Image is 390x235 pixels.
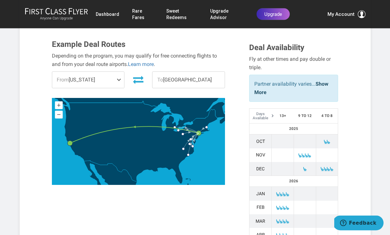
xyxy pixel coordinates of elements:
g: Greensboro [182,148,188,150]
span: [GEOGRAPHIC_DATA] [152,72,225,88]
button: My Account [327,10,366,18]
td: Feb [249,201,272,215]
th: 4 to 8 [316,109,338,124]
a: Sweet Redeems [166,5,198,23]
td: Jan [249,187,272,201]
td: Nov [249,149,272,162]
div: Fly at other times and pay double or triple. [249,55,338,72]
p: Partner availability varies... [254,80,333,97]
th: Days Available [249,109,272,124]
td: Oct [249,135,272,149]
g: New York [196,131,206,136]
g: Norfolk [191,145,197,148]
img: First Class Flyer [25,8,88,15]
span: To [157,77,163,83]
th: 2026 [249,176,338,187]
td: Mar [249,215,272,228]
a: Upgrade [257,8,290,20]
span: From [57,77,69,83]
span: My Account [327,10,355,18]
th: 9 to 12 [294,109,316,124]
a: Learn more [128,61,154,68]
a: First Class FlyerAnyone Can Upgrade [25,8,88,21]
a: Dashboard [96,8,119,20]
span: Example Deal Routes [52,40,125,49]
a: Rare Fares [132,5,153,23]
small: Anyone Can Upgrade [25,16,88,21]
g: Richmond [188,143,194,145]
th: 13+ [271,109,294,124]
td: Dec [249,162,272,176]
g: Pittsburgh [181,133,187,136]
div: Depending on the program, you may qualify for free connecting flights to and from your deal route... [52,52,225,69]
span: Deal Availability [249,43,304,52]
g: San Francisco [67,141,77,146]
th: 2025 [249,124,338,134]
iframe: Opens a widget where you can find more information [334,216,384,232]
a: Upgrade Advisor [210,5,243,23]
span: [US_STATE] [52,72,124,88]
g: Wilmington [187,154,192,156]
g: Cleveland [177,129,182,132]
button: Invert Route Direction [129,73,147,87]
